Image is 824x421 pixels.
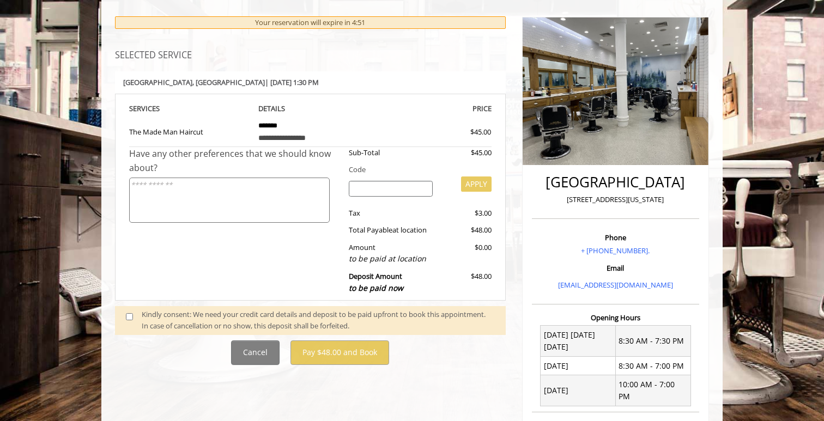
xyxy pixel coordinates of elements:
[441,224,491,236] div: $48.00
[129,102,250,115] th: SERVICE
[290,340,389,365] button: Pay $48.00 and Book
[581,246,650,255] a: + [PHONE_NUMBER].
[129,115,250,147] td: The Made Man Haircut
[441,271,491,294] div: $48.00
[441,208,491,219] div: $3.00
[615,357,690,375] td: 8:30 AM - 7:00 PM
[341,164,492,175] div: Code
[615,326,690,357] td: 8:30 AM - 7:30 PM
[349,283,403,293] span: to be paid now
[371,102,492,115] th: PRICE
[441,242,491,265] div: $0.00
[535,264,696,272] h3: Email
[615,375,690,406] td: 10:00 AM - 7:00 PM
[250,102,371,115] th: DETAILS
[341,147,441,158] div: Sub-Total
[341,242,441,265] div: Amount
[558,280,673,290] a: [EMAIL_ADDRESS][DOMAIN_NAME]
[123,77,319,87] b: [GEOGRAPHIC_DATA] | [DATE] 1:30 PM
[156,103,160,113] span: S
[349,253,433,265] div: to be paid at location
[441,147,491,158] div: $45.00
[115,51,506,60] h3: SELECTED SERVICE
[349,271,403,293] b: Deposit Amount
[392,225,427,235] span: at location
[541,375,616,406] td: [DATE]
[532,314,699,321] h3: Opening Hours
[142,309,495,332] div: Kindly consent: We need your credit card details and deposit to be paid upfront to book this appo...
[535,174,696,190] h2: [GEOGRAPHIC_DATA]
[192,77,265,87] span: , [GEOGRAPHIC_DATA]
[341,224,441,236] div: Total Payable
[129,147,341,175] div: Have any other preferences that we should know about?
[541,357,616,375] td: [DATE]
[541,326,616,357] td: [DATE] [DATE] [DATE]
[535,234,696,241] h3: Phone
[341,208,441,219] div: Tax
[535,194,696,205] p: [STREET_ADDRESS][US_STATE]
[231,340,280,365] button: Cancel
[461,176,492,192] button: APPLY
[115,16,506,29] div: Your reservation will expire in 4:51
[431,126,491,138] div: $45.00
